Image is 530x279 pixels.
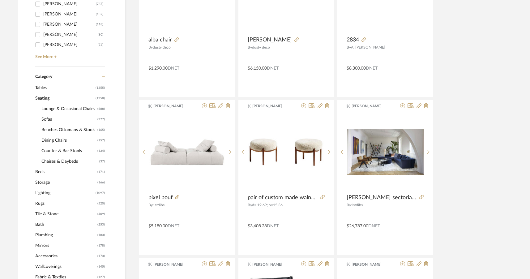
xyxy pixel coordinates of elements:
[35,251,96,261] span: Accessories
[148,36,172,43] span: alba chair
[97,178,105,187] span: (166)
[97,230,105,240] span: (183)
[35,177,96,188] span: Storage
[248,194,318,201] span: pair of custom made walnut and sheepskin
[99,157,105,166] span: (37)
[35,74,52,79] span: Category
[96,83,105,93] span: (1355)
[347,194,417,201] span: [PERSON_NAME] sectorial sofa for Cassina
[41,125,96,135] span: Benches Ottomans & Stools
[43,19,96,29] div: [PERSON_NAME]
[366,66,378,71] span: DNET
[148,66,168,71] span: $1,290.00
[96,93,105,103] span: (1258)
[35,240,96,251] span: Mirrors
[252,103,291,109] span: [PERSON_NAME]
[35,209,96,219] span: Tile & Stone
[97,125,105,135] span: (165)
[347,36,359,43] span: 2834
[148,203,153,207] span: By
[43,9,96,19] div: [PERSON_NAME]
[41,104,96,114] span: Lounge & Occasional Chairs
[97,220,105,230] span: (253)
[248,203,252,207] span: By
[248,45,252,49] span: By
[153,103,192,109] span: [PERSON_NAME]
[97,135,105,145] span: (157)
[97,146,105,156] span: (134)
[97,209,105,219] span: (409)
[34,50,105,60] a: See More +
[43,40,98,50] div: [PERSON_NAME]
[35,230,96,240] span: Plumbing
[98,30,103,40] div: (80)
[41,135,96,146] span: Dining Chairs
[248,224,267,228] span: $3,408.28
[97,104,105,114] span: (488)
[148,194,173,201] span: pixel pouf
[97,251,105,261] span: (173)
[35,93,94,104] span: Seating
[168,224,179,228] span: DNET
[97,199,105,208] span: (520)
[153,262,192,267] span: [PERSON_NAME]
[168,66,179,71] span: DNET
[153,45,171,49] span: dusty deco
[35,167,96,177] span: Beds
[252,262,291,267] span: [PERSON_NAME]
[96,19,103,29] div: (118)
[153,203,165,207] span: 1stdibs
[97,241,105,251] span: (178)
[43,30,98,40] div: [PERSON_NAME]
[97,114,105,124] span: (277)
[347,203,351,207] span: By
[248,36,292,43] span: [PERSON_NAME]
[347,224,368,228] span: $26,787.00
[96,9,103,19] div: (137)
[352,103,391,109] span: [PERSON_NAME]
[267,66,279,71] span: DNET
[149,114,225,191] img: pixel pouf
[96,188,105,198] span: (1097)
[351,45,385,49] span: A, [PERSON_NAME]
[35,83,94,93] span: Tables
[347,66,366,71] span: $8,300.00
[347,45,351,49] span: By
[248,114,324,191] img: pair of custom made walnut and sheepskin
[41,114,96,125] span: Sofas
[148,224,168,228] span: $5,180.00
[98,40,103,50] div: (73)
[347,129,424,175] img: Rodolfo dordoni sectorial sofa for Cassina
[97,167,105,177] span: (171)
[248,66,267,71] span: $6,150.00
[351,203,363,207] span: 1stdibs
[252,45,270,49] span: dusty deco
[252,203,283,207] span: d= 19.69; h=15.36
[35,188,94,198] span: Lighting
[41,156,98,167] span: Chaises & Daybeds
[267,224,279,228] span: DNET
[97,262,105,272] span: (145)
[35,198,96,209] span: Rugs
[352,262,391,267] span: [PERSON_NAME]
[41,146,96,156] span: Counter & Bar Stools
[368,224,380,228] span: DNET
[35,219,96,230] span: Bath
[35,261,96,272] span: Wallcoverings
[148,45,153,49] span: By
